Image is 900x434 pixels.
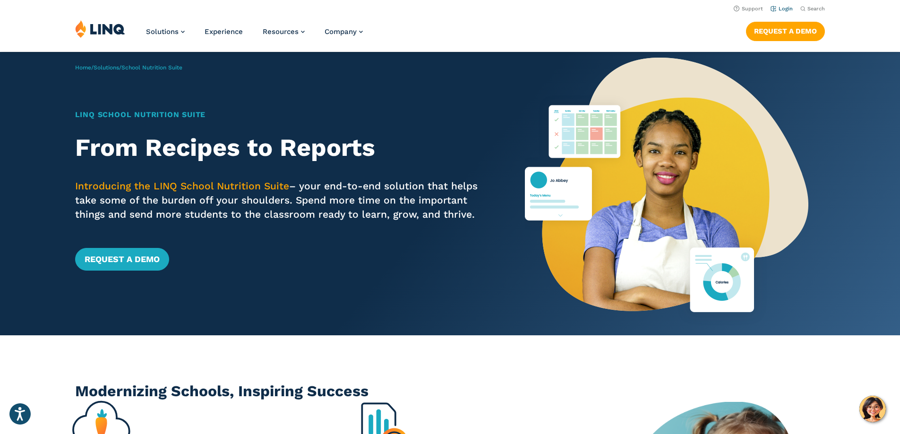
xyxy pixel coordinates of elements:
button: Hello, have a question? Let’s chat. [859,396,886,422]
a: Request a Demo [746,22,825,41]
span: Introducing the LINQ School Nutrition Suite [75,180,289,192]
span: Resources [263,27,299,36]
span: / / [75,64,182,71]
h1: LINQ School Nutrition Suite [75,109,489,120]
a: Experience [205,27,243,36]
span: Company [325,27,357,36]
a: Home [75,64,91,71]
nav: Primary Navigation [146,20,363,51]
button: Open Search Bar [800,5,825,12]
h2: From Recipes to Reports [75,134,489,162]
a: Resources [263,27,305,36]
span: Search [807,6,825,12]
a: Solutions [94,64,119,71]
a: Solutions [146,27,185,36]
img: LINQ | K‑12 Software [75,20,125,38]
a: Company [325,27,363,36]
a: Support [734,6,763,12]
h2: Modernizing Schools, Inspiring Success [75,381,825,402]
a: Login [771,6,793,12]
nav: Button Navigation [746,20,825,41]
span: Solutions [146,27,179,36]
a: Request a Demo [75,248,169,271]
span: School Nutrition Suite [121,64,182,71]
img: Nutrition Suite Launch [525,52,808,335]
p: – your end-to-end solution that helps take some of the burden off your shoulders. Spend more time... [75,179,489,221]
